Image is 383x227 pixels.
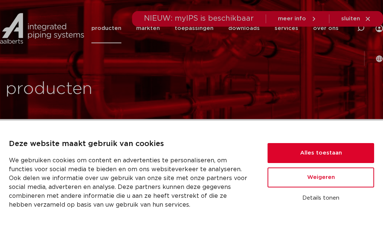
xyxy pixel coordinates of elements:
[268,143,374,163] button: Alles toestaan
[278,16,306,21] span: meer info
[136,13,160,43] a: markten
[91,13,339,43] nav: Menu
[341,16,371,22] a: sluiten
[6,77,93,101] h1: producten
[278,16,317,22] a: meer info
[268,167,374,187] button: Weigeren
[91,13,121,43] a: producten
[313,13,339,43] a: over ons
[376,13,383,43] div: my IPS
[175,13,214,43] a: toepassingen
[9,156,250,209] p: We gebruiken cookies om content en advertenties te personaliseren, om functies voor social media ...
[144,15,254,22] span: NIEUW: myIPS is beschikbaar
[9,138,250,150] p: Deze website maakt gebruik van cookies
[341,16,360,21] span: sluiten
[268,192,374,204] button: Details tonen
[228,13,260,43] a: downloads
[275,13,298,43] a: services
